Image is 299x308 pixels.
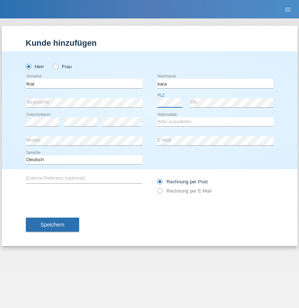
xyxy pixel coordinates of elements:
button: Speichern [26,218,79,232]
h1: Kunde hinzufügen [26,38,273,48]
label: Herr [26,64,44,69]
label: Frau [53,64,72,69]
i: menu [284,6,292,13]
label: Rechnung per E-Mail [157,188,212,194]
span: Speichern [41,222,64,228]
input: Rechnung per E-Mail [157,188,162,197]
input: Frau [53,64,58,69]
a: menu [281,7,295,11]
input: Herr [26,64,31,69]
input: Rechnung per Post [157,179,162,188]
label: Rechnung per Post [157,179,208,184]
